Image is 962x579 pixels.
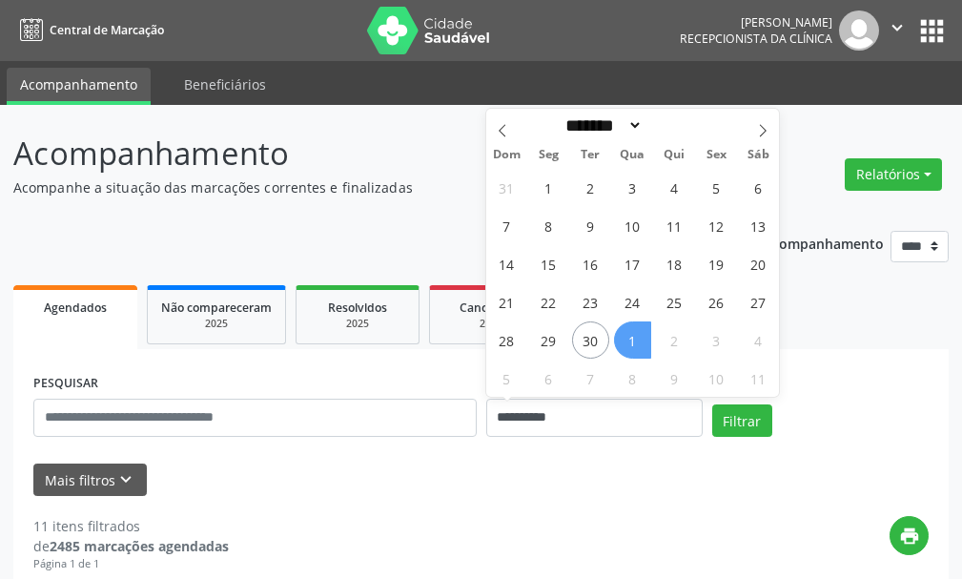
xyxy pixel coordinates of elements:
[115,469,136,490] i: keyboard_arrow_down
[171,68,279,101] a: Beneficiários
[698,283,735,321] span: Setembro 26, 2025
[656,169,693,206] span: Setembro 4, 2025
[740,321,777,359] span: Outubro 4, 2025
[715,231,884,255] p: Ano de acompanhamento
[656,321,693,359] span: Outubro 2, 2025
[656,360,693,397] span: Outubro 9, 2025
[161,300,272,316] span: Não compareceram
[486,149,528,161] span: Dom
[13,130,668,177] p: Acompanhamento
[572,207,609,244] span: Setembro 9, 2025
[611,149,653,161] span: Qua
[698,169,735,206] span: Setembro 5, 2025
[488,283,525,321] span: Setembro 21, 2025
[569,149,611,161] span: Ter
[899,526,920,547] i: print
[50,537,229,555] strong: 2485 marcações agendadas
[460,300,523,316] span: Cancelados
[488,207,525,244] span: Setembro 7, 2025
[530,360,567,397] span: Outubro 6, 2025
[527,149,569,161] span: Seg
[530,169,567,206] span: Setembro 1, 2025
[488,245,525,282] span: Setembro 14, 2025
[13,177,668,197] p: Acompanhe a situação das marcações correntes e finalizadas
[656,207,693,244] span: Setembro 11, 2025
[44,300,107,316] span: Agendados
[698,321,735,359] span: Outubro 3, 2025
[737,149,779,161] span: Sáb
[13,14,164,46] a: Central de Marcação
[845,158,942,191] button: Relatórios
[879,10,915,51] button: 
[740,283,777,321] span: Setembro 27, 2025
[530,245,567,282] span: Setembro 15, 2025
[572,321,609,359] span: Setembro 30, 2025
[161,317,272,331] div: 2025
[890,516,929,555] button: print
[614,245,651,282] span: Setembro 17, 2025
[915,14,949,48] button: apps
[310,317,405,331] div: 2025
[698,360,735,397] span: Outubro 10, 2025
[887,17,908,38] i: 
[572,245,609,282] span: Setembro 16, 2025
[653,149,695,161] span: Qui
[572,169,609,206] span: Setembro 2, 2025
[695,149,737,161] span: Sex
[488,360,525,397] span: Outubro 5, 2025
[740,245,777,282] span: Setembro 20, 2025
[33,516,229,536] div: 11 itens filtrados
[488,321,525,359] span: Setembro 28, 2025
[839,10,879,51] img: img
[488,169,525,206] span: Agosto 31, 2025
[50,22,164,38] span: Central de Marcação
[656,283,693,321] span: Setembro 25, 2025
[33,464,147,497] button: Mais filtroskeyboard_arrow_down
[328,300,387,316] span: Resolvidos
[33,556,229,572] div: Página 1 de 1
[698,207,735,244] span: Setembro 12, 2025
[572,283,609,321] span: Setembro 23, 2025
[530,207,567,244] span: Setembro 8, 2025
[740,360,777,397] span: Outubro 11, 2025
[614,207,651,244] span: Setembro 10, 2025
[680,14,832,31] div: [PERSON_NAME]
[656,245,693,282] span: Setembro 18, 2025
[643,115,706,135] input: Year
[680,31,832,47] span: Recepcionista da clínica
[530,321,567,359] span: Setembro 29, 2025
[560,115,644,135] select: Month
[614,169,651,206] span: Setembro 3, 2025
[698,245,735,282] span: Setembro 19, 2025
[740,169,777,206] span: Setembro 6, 2025
[33,536,229,556] div: de
[740,207,777,244] span: Setembro 13, 2025
[443,317,539,331] div: 2025
[530,283,567,321] span: Setembro 22, 2025
[33,369,98,399] label: PESQUISAR
[614,283,651,321] span: Setembro 24, 2025
[712,404,772,437] button: Filtrar
[7,68,151,105] a: Acompanhamento
[614,321,651,359] span: Outubro 1, 2025
[572,360,609,397] span: Outubro 7, 2025
[614,360,651,397] span: Outubro 8, 2025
